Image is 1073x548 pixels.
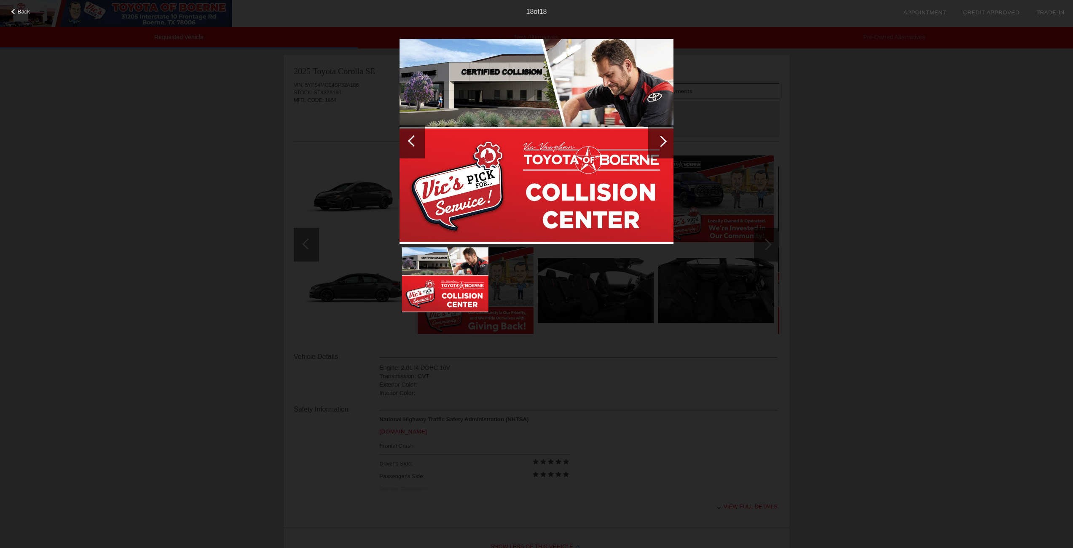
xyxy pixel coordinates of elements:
a: Appointment [903,9,946,16]
img: image.aspx [400,39,673,244]
a: Trade-In [1036,9,1065,16]
a: Credit Approved [963,9,1019,16]
span: Back [18,8,30,15]
span: 18 [539,8,547,15]
img: image.aspx [402,247,488,312]
span: 18 [526,8,534,15]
